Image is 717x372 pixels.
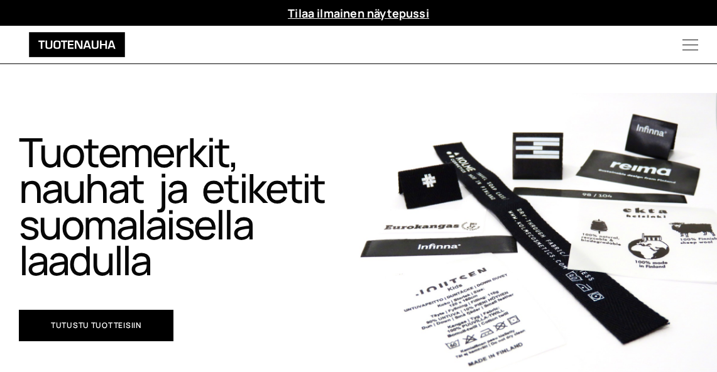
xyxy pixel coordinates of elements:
[664,26,717,63] button: Menu
[19,310,173,341] a: Tutustu tuotteisiin
[51,322,141,329] span: Tutustu tuotteisiin
[19,134,340,278] h1: Tuotemerkit, nauhat ja etiketit suomalaisella laadulla​
[288,6,429,21] a: Tilaa ilmainen näytepussi
[13,32,141,57] img: Tuotenauha Oy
